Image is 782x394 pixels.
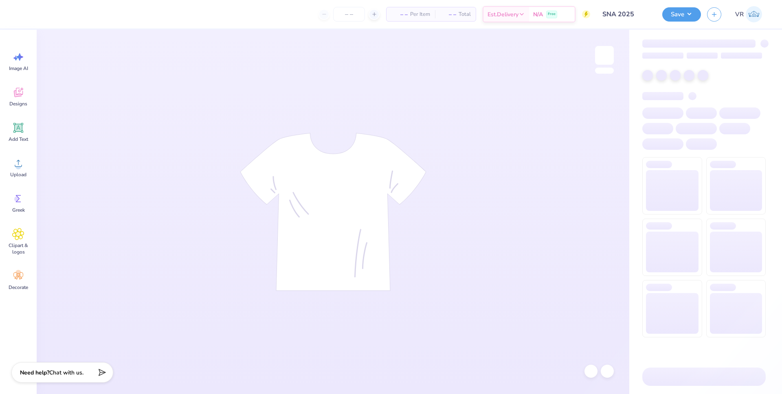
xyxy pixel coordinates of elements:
span: Per Item [410,10,430,19]
strong: Need help? [20,369,49,376]
span: Est. Delivery [488,10,518,19]
input: – – [333,7,365,22]
span: Chat with us. [49,369,83,376]
span: VR [735,10,744,19]
img: tee-skeleton.svg [240,133,426,291]
span: Decorate [9,284,28,291]
span: Image AI [9,65,28,72]
input: Untitled Design [596,6,656,22]
a: VR [731,6,766,22]
span: Clipart & logos [5,242,32,255]
span: Free [548,11,556,17]
img: Vincent Roxas [746,6,762,22]
span: N/A [533,10,543,19]
span: Upload [10,171,26,178]
span: – – [391,10,408,19]
button: Save [662,7,701,22]
span: Designs [9,101,27,107]
span: Greek [12,207,25,213]
span: Total [459,10,471,19]
span: Add Text [9,136,28,142]
span: – – [440,10,456,19]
